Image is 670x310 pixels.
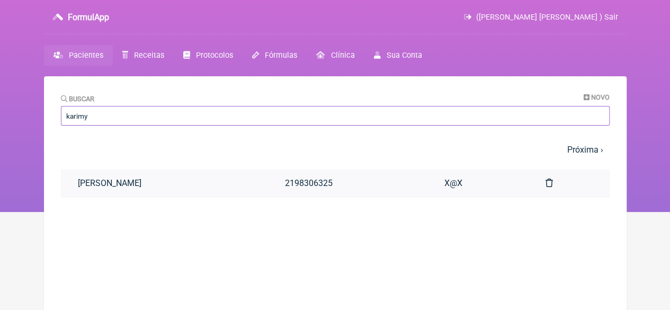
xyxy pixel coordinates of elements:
[307,45,364,66] a: Clínica
[364,45,431,66] a: Sua Conta
[113,45,174,66] a: Receitas
[174,45,243,66] a: Protocolos
[196,51,233,60] span: Protocolos
[265,51,297,60] span: Fórmulas
[68,12,109,22] h3: FormulApp
[61,106,610,126] input: Paciente
[61,170,268,197] a: [PERSON_NAME]
[44,45,113,66] a: Pacientes
[243,45,307,66] a: Fórmulas
[61,95,95,103] label: Buscar
[591,93,610,101] span: Novo
[387,51,422,60] span: Sua Conta
[427,170,529,197] a: X@X
[69,51,103,60] span: Pacientes
[267,170,427,197] a: 2198306325
[567,145,603,155] a: Próxima ›
[464,13,618,22] a: ([PERSON_NAME] [PERSON_NAME] ) Sair
[476,13,618,22] span: ([PERSON_NAME] [PERSON_NAME] ) Sair
[61,138,610,161] nav: pager
[134,51,164,60] span: Receitas
[330,51,354,60] span: Clínica
[584,93,610,101] a: Novo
